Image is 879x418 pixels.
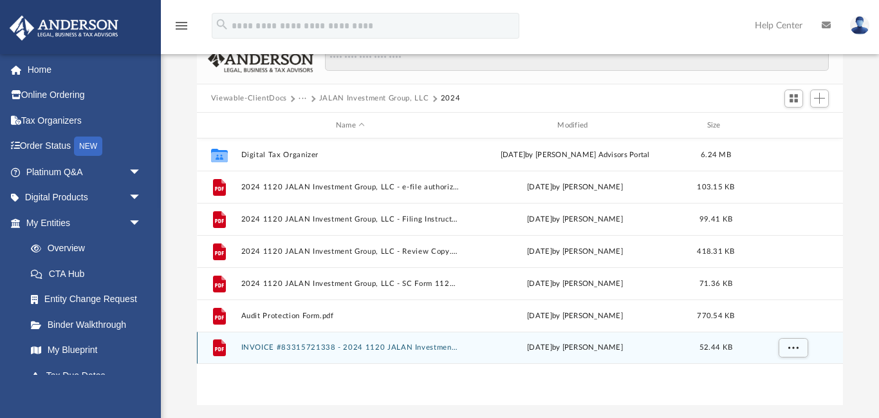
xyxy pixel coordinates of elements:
[699,216,732,223] span: 99.41 KB
[9,82,161,108] a: Online Ordering
[747,120,837,131] div: id
[74,137,102,156] div: NEW
[211,93,287,104] button: Viewable-ClientDocs
[9,133,161,160] a: Order StatusNEW
[129,185,154,211] span: arrow_drop_down
[241,151,459,159] button: Digital Tax Organizer
[174,24,189,33] a: menu
[18,312,161,337] a: Binder Walkthrough
[701,151,731,158] span: 6.24 MB
[241,312,459,320] button: Audit Protection Form.pdf
[465,214,684,225] div: [DATE] by [PERSON_NAME]
[129,159,154,185] span: arrow_drop_down
[465,120,685,131] div: Modified
[465,182,684,193] div: [DATE] by [PERSON_NAME]
[697,312,734,319] span: 770.54 KB
[697,248,734,255] span: 418.31 KB
[441,93,461,104] button: 2024
[241,247,459,256] button: 2024 1120 JALAN Investment Group, LLC - Review Copy.pdf
[18,261,161,287] a: CTA Hub
[778,338,808,357] button: More options
[240,120,459,131] div: Name
[465,278,684,290] div: [DATE] by [PERSON_NAME]
[197,138,843,405] div: grid
[784,90,804,108] button: Switch to Grid View
[690,120,741,131] div: Size
[129,210,154,236] span: arrow_drop_down
[18,236,161,261] a: Overview
[9,108,161,133] a: Tax Organizers
[465,310,684,322] div: [DATE] by [PERSON_NAME]
[203,120,235,131] div: id
[241,183,459,191] button: 2024 1120 JALAN Investment Group, LLC - e-file authorization - please sign.pdf
[9,185,161,211] a: Digital Productsarrow_drop_down
[9,210,161,236] a: My Entitiesarrow_drop_down
[465,149,684,161] div: [DATE] by [PERSON_NAME] Advisors Portal
[699,280,732,287] span: 71.36 KB
[465,246,684,258] div: [DATE] by [PERSON_NAME]
[319,93,429,104] button: JALAN Investment Group, LLC
[465,342,684,354] div: [DATE] by [PERSON_NAME]
[697,184,734,191] span: 103.15 KB
[241,344,459,352] button: INVOICE #83315721338 - 2024 1120 JALAN Investment Group, LLC.pdf
[241,215,459,223] button: 2024 1120 JALAN Investment Group, LLC - Filing Instructions.pdf
[6,15,122,41] img: Anderson Advisors Platinum Portal
[18,363,161,388] a: Tax Due Dates
[9,159,161,185] a: Platinum Q&Aarrow_drop_down
[174,18,189,33] i: menu
[18,337,154,363] a: My Blueprint
[18,287,161,312] a: Entity Change Request
[9,57,161,82] a: Home
[325,47,829,71] input: Search files and folders
[299,93,307,104] button: ···
[810,90,829,108] button: Add
[215,17,229,32] i: search
[850,16,869,35] img: User Pic
[699,344,732,351] span: 52.44 KB
[241,280,459,288] button: 2024 1120 JALAN Investment Group, LLC - SC Form 1120V Payment Voucher.pdf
